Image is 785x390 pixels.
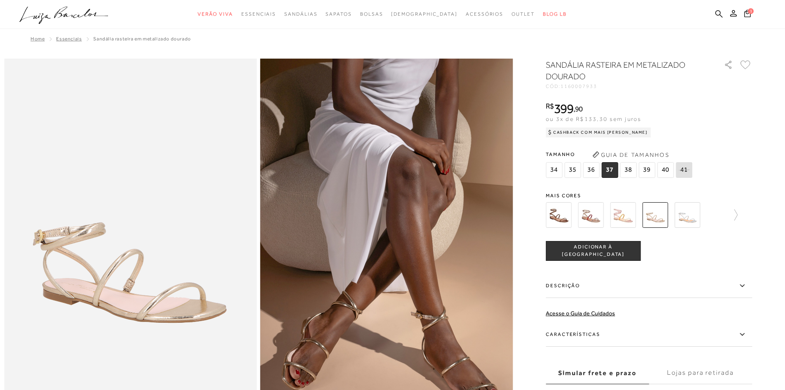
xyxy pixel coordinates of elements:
[546,274,752,298] label: Descrição
[546,243,640,258] span: ADICIONAR À [GEOGRAPHIC_DATA]
[241,11,276,17] span: Essenciais
[360,7,383,22] a: categoryNavScreenReaderText
[657,162,674,178] span: 40
[575,104,583,113] span: 90
[564,162,581,178] span: 35
[546,84,711,89] div: CÓD:
[543,11,567,17] span: BLOG LB
[325,11,351,17] span: Sapatos
[241,7,276,22] a: categoryNavScreenReaderText
[546,128,651,137] div: Cashback com Mais [PERSON_NAME]
[546,102,554,110] i: R$
[31,36,45,42] a: Home
[583,162,599,178] span: 36
[546,362,649,384] label: Simular frete e prazo
[546,193,752,198] span: Mais cores
[610,202,636,228] img: RASTEIRA METALIZADA ROSÉ
[391,11,457,17] span: [DEMOGRAPHIC_DATA]
[360,11,383,17] span: Bolsas
[543,7,567,22] a: BLOG LB
[620,162,636,178] span: 38
[639,162,655,178] span: 39
[284,11,317,17] span: Sandálias
[546,241,641,261] button: ADICIONAR À [GEOGRAPHIC_DATA]
[546,323,752,347] label: Características
[512,11,535,17] span: Outlet
[198,7,233,22] a: categoryNavScreenReaderText
[601,162,618,178] span: 37
[93,36,191,42] span: SANDÁLIA RASTEIRA EM METALIZADO DOURADO
[512,7,535,22] a: categoryNavScreenReaderText
[391,7,457,22] a: noSubCategoriesText
[546,116,641,122] span: ou 3x de R$133,30 sem juros
[56,36,82,42] a: Essenciais
[546,162,562,178] span: 34
[561,83,597,89] span: 1160007933
[674,202,700,228] img: SANDÁLIA RASTEIRA EM METALIZADO PRATA
[546,310,615,317] a: Acesse o Guia de Cuidados
[578,202,603,228] img: RASTEIRA METALIZADA DOURADO
[466,11,503,17] span: Acessórios
[676,162,692,178] span: 41
[554,101,573,116] span: 399
[546,202,571,228] img: RASTEIRA METALIZADA BRONZE
[466,7,503,22] a: categoryNavScreenReaderText
[325,7,351,22] a: categoryNavScreenReaderText
[589,148,672,161] button: Guia de Tamanhos
[742,9,753,20] button: 1
[198,11,233,17] span: Verão Viva
[748,8,754,14] span: 1
[642,202,668,228] img: SANDÁLIA RASTEIRA EM METALIZADO DOURADO
[284,7,317,22] a: categoryNavScreenReaderText
[546,59,700,82] h1: SANDÁLIA RASTEIRA EM METALIZADO DOURADO
[649,362,752,384] label: Lojas para retirada
[573,105,583,113] i: ,
[546,148,694,161] span: Tamanho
